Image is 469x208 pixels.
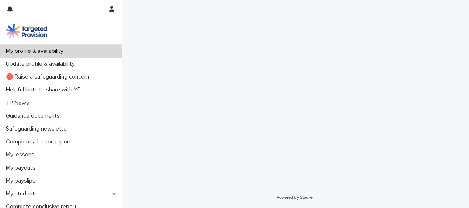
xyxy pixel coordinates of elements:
p: My lessons [3,151,40,158]
p: My students [3,190,44,197]
p: My payouts [3,164,41,171]
p: 🔴 Raise a safeguarding concern [3,73,95,80]
p: My payslips [3,177,41,184]
img: M5nRWzHhSzIhMunXDL62 [6,24,47,38]
p: Safeguarding newsletter [3,125,74,132]
p: Update profile & availability [3,60,81,67]
a: Powered By Stacker [277,195,314,200]
p: Guidance documents [3,112,66,119]
p: Helpful hints to share with YP [3,86,87,93]
p: Complete a lesson report [3,138,77,145]
p: My profile & availability [3,48,69,55]
p: TP News [3,100,35,107]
